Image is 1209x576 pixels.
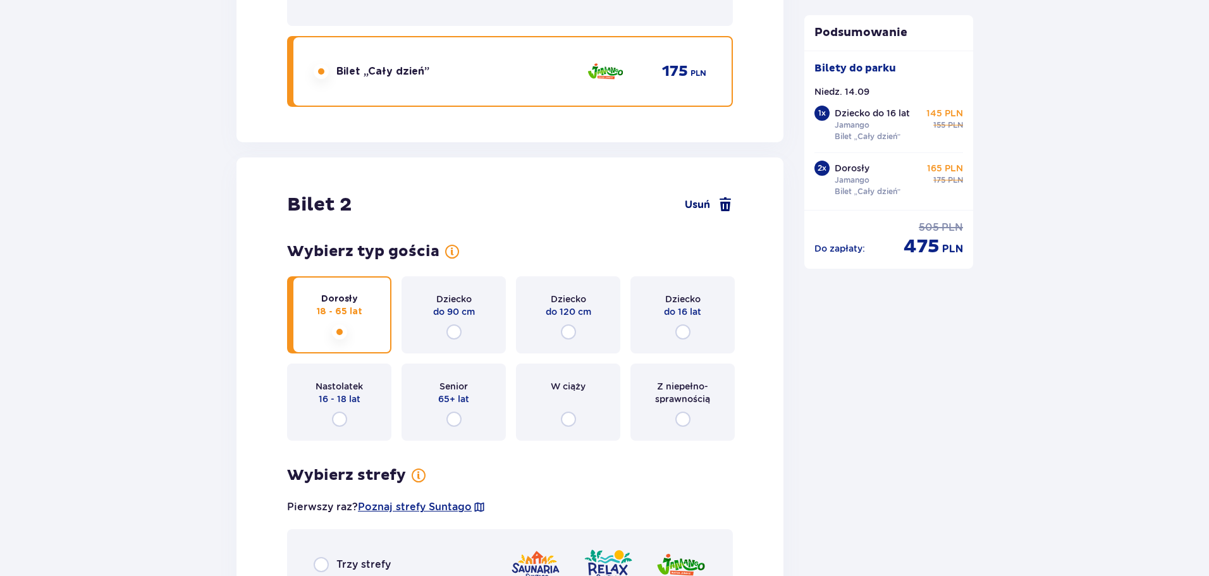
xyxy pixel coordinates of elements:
p: Bilet „Cały dzień” [835,131,901,142]
p: 16 - 18 lat [319,393,360,405]
p: Dziecko do 16 lat [835,107,910,119]
a: Usuń [685,197,733,212]
p: 65+ lat [438,393,469,405]
p: PLN [948,175,963,186]
p: PLN [942,221,963,235]
p: PLN [690,68,706,79]
p: Pierwszy raz? [287,500,486,514]
p: Dziecko [551,293,586,305]
p: Dorosły [321,293,358,305]
span: Usuń [685,198,710,212]
p: 175 [933,175,945,186]
div: 2 x [814,161,830,176]
p: Jamango [835,175,869,186]
p: 155 [933,119,945,131]
p: Dorosły [835,162,869,175]
a: Poznaj strefy Suntago [358,500,472,514]
p: Do zapłaty : [814,242,865,255]
p: Z niepełno­sprawnością [642,380,723,405]
p: 175 [662,62,688,81]
p: do 16 lat [664,305,701,318]
p: Jamango [835,119,869,131]
p: do 90 cm [433,305,475,318]
p: Wybierz strefy [287,466,406,485]
img: zone logo [587,58,624,85]
p: Bilet „Cały dzień” [336,64,429,78]
div: 1 x [814,106,830,121]
p: Wybierz typ gościa [287,242,439,261]
p: Niedz. 14.09 [814,85,869,98]
p: Trzy strefy [336,558,391,572]
p: 18 - 65 lat [317,305,362,318]
p: Dziecko [665,293,701,305]
p: Bilet „Cały dzień” [835,186,901,197]
p: Dziecko [436,293,472,305]
p: Bilety do parku [814,61,896,75]
p: W ciąży [551,380,586,393]
p: Senior [439,380,468,393]
p: 165 PLN [927,162,963,175]
p: Bilet 2 [287,193,352,217]
p: Nastolatek [316,380,363,393]
p: 145 PLN [926,107,963,119]
p: Podsumowanie [804,25,974,40]
p: 475 [904,235,940,259]
p: PLN [942,242,963,256]
p: 505 [919,221,939,235]
p: PLN [948,119,963,131]
p: do 120 cm [546,305,591,318]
